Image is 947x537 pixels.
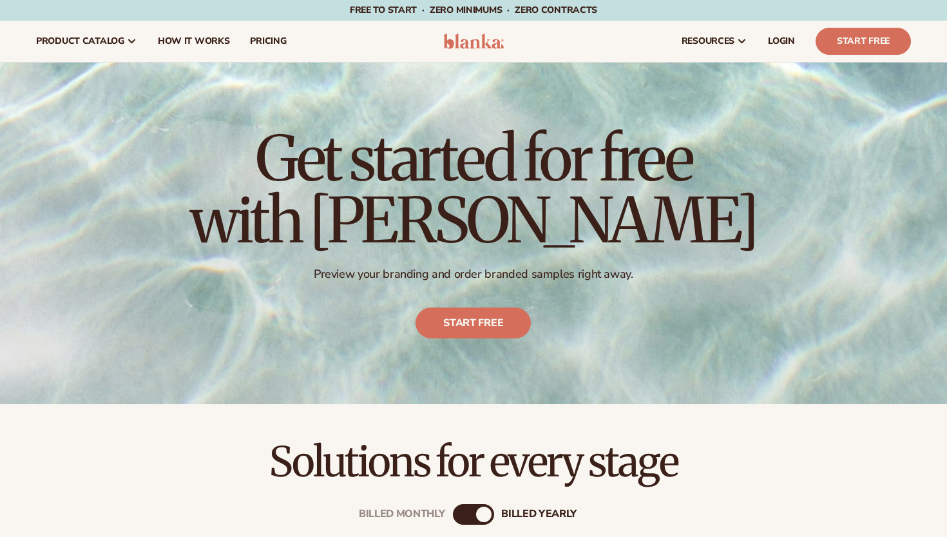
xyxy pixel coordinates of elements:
[501,508,577,520] div: billed Yearly
[240,21,296,62] a: pricing
[36,440,911,483] h2: Solutions for every stage
[359,508,445,520] div: Billed Monthly
[26,21,148,62] a: product catalog
[768,36,795,46] span: LOGIN
[816,28,911,55] a: Start Free
[416,308,531,339] a: Start free
[250,36,286,46] span: pricing
[190,267,757,282] p: Preview your branding and order branded samples right away.
[158,36,230,46] span: How It Works
[682,36,734,46] span: resources
[148,21,240,62] a: How It Works
[443,34,504,49] img: logo
[758,21,805,62] a: LOGIN
[190,128,757,251] h1: Get started for free with [PERSON_NAME]
[671,21,758,62] a: resources
[350,4,597,16] span: Free to start · ZERO minimums · ZERO contracts
[36,36,124,46] span: product catalog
